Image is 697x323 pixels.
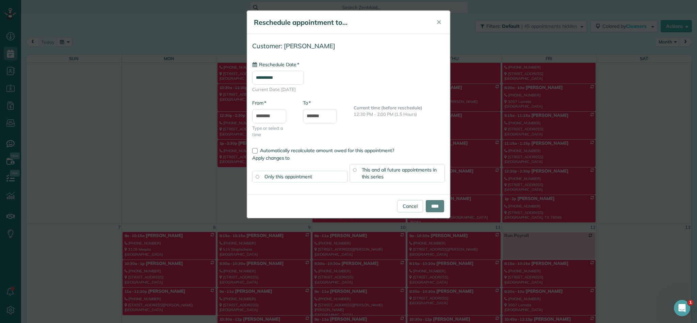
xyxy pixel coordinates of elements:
span: This and all future appointments in this series [362,167,437,180]
p: 12:30 PM - 2:00 PM (1.5 Hours) [354,111,445,118]
label: Apply changes to [252,155,445,161]
span: Automatically recalculate amount owed for this appointment? [260,147,394,154]
label: To [303,100,311,106]
span: 1 [688,300,693,305]
input: This and all future appointments in this series [353,168,356,172]
iframe: Intercom live chat [674,300,690,316]
input: Only this appointment [256,175,259,178]
span: ✕ [436,18,441,26]
span: Only this appointment [264,174,312,180]
span: Type or select a time [252,125,293,138]
h4: Customer: [PERSON_NAME] [252,42,445,50]
h5: Reschedule appointment to... [254,18,427,27]
b: Current time (before reschedule) [354,105,422,110]
a: Cancel [397,200,423,212]
span: Current Date: [DATE] [252,86,445,93]
label: Reschedule Date [252,61,299,68]
label: From [252,100,266,106]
